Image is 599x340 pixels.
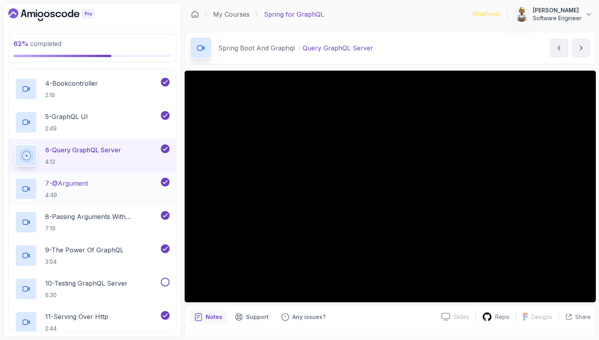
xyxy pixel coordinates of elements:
[559,313,591,321] button: Share
[549,38,568,58] button: previous content
[230,311,273,323] button: Support button
[45,145,121,155] p: 6 - Query GraphQL Server
[45,125,88,133] p: 2:49
[45,225,159,232] p: 7:19
[45,179,88,188] p: 7 - @Argument
[277,311,330,323] button: Feedback button
[213,10,250,19] a: My Courses
[191,10,199,18] a: Dashboard
[185,71,596,302] iframe: 6 - Query GraphQL Server
[45,158,121,166] p: 4:13
[533,14,582,22] p: Software Engineer
[45,245,124,255] p: 9 - The Power Of GraphQL
[15,111,170,133] button: 5-GraphQL UI2:49
[15,144,170,167] button: 6-Query GraphQL Server4:13
[15,78,170,100] button: 4-Bookcontroller2:16
[303,43,373,53] p: Query GraphQL Server
[495,313,509,321] p: Repo
[218,43,295,53] p: Spring Boot And Graphql
[514,7,529,22] img: user profile image
[13,40,61,48] span: completed
[292,313,326,321] p: Any issues?
[190,311,227,323] button: notes button
[531,313,552,321] p: Designs
[533,6,582,14] p: [PERSON_NAME]
[472,10,501,18] p: 1994 Points
[8,8,113,21] a: Dashboard
[15,211,170,233] button: 8-Passing Arguments With @Schemamapping7:19
[45,325,108,332] p: 2:44
[476,312,516,322] a: Repo
[264,10,324,19] p: Spring for GraphQL
[13,40,29,48] span: 62 %
[15,311,170,333] button: 11-Serving Over Http2:44
[45,291,128,299] p: 6:30
[206,313,222,321] p: Notes
[15,244,170,267] button: 9-The Power Of GraphQL3:04
[45,312,108,321] p: 11 - Serving Over Http
[45,212,159,221] p: 8 - Passing Arguments With @Schemamapping
[15,278,170,300] button: 10-Testing GraphQL Server6:30
[246,313,269,321] p: Support
[45,79,98,88] p: 4 - Bookcontroller
[572,38,591,58] button: next content
[45,258,124,266] p: 3:04
[45,191,88,199] p: 4:49
[575,313,591,321] p: Share
[514,6,593,22] button: user profile image[PERSON_NAME]Software Engineer
[453,313,469,321] p: Slides
[45,112,88,121] p: 5 - GraphQL UI
[15,178,170,200] button: 7-@Argument4:49
[45,91,98,99] p: 2:16
[45,279,128,288] p: 10 - Testing GraphQL Server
